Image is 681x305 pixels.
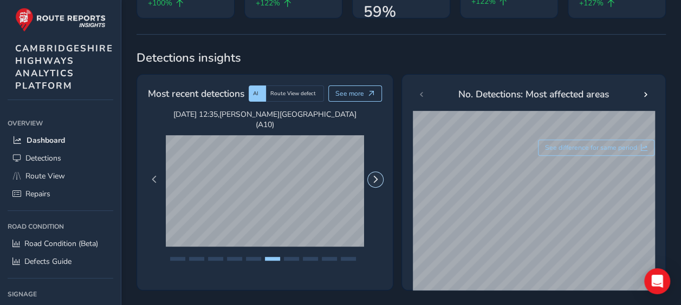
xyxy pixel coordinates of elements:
[148,87,244,101] span: Most recent detections
[270,90,316,97] span: Route View defect
[27,135,65,145] span: Dashboard
[227,257,242,261] button: Page 4
[25,189,50,199] span: Repairs
[208,257,223,261] button: Page 3
[335,89,364,98] span: See more
[341,257,356,261] button: Page 10
[364,1,396,23] span: 59%
[249,85,266,102] div: AI
[8,115,113,131] div: Overview
[8,167,113,185] a: Route View
[8,286,113,302] div: Signage
[25,171,65,181] span: Route View
[8,235,113,253] a: Road Condition (Beta)
[644,268,670,294] div: Open Intercom Messenger
[166,109,364,130] span: [DATE] 12:35 , [PERSON_NAME][GEOGRAPHIC_DATA] (A10)
[538,140,655,156] button: See difference for same period
[170,257,185,261] button: Page 1
[8,218,113,235] div: Road Condition
[8,185,113,203] a: Repairs
[15,42,113,92] span: CAMBRIDGESHIRE HIGHWAYS ANALYTICS PLATFORM
[15,8,106,32] img: rr logo
[24,256,72,267] span: Defects Guide
[24,238,98,249] span: Road Condition (Beta)
[8,253,113,270] a: Defects Guide
[189,257,204,261] button: Page 2
[328,85,382,102] button: See more
[253,90,258,97] span: AI
[25,153,61,163] span: Detections
[458,87,609,101] span: No. Detections: Most affected areas
[246,257,261,261] button: Page 5
[322,257,337,261] button: Page 9
[303,257,318,261] button: Page 8
[368,172,383,187] button: Next Page
[8,131,113,149] a: Dashboard
[266,85,324,102] div: Route View defect
[137,50,666,66] span: Detections insights
[265,257,280,261] button: Page 6
[147,172,162,187] button: Previous Page
[545,143,637,152] span: See difference for same period
[284,257,299,261] button: Page 7
[8,149,113,167] a: Detections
